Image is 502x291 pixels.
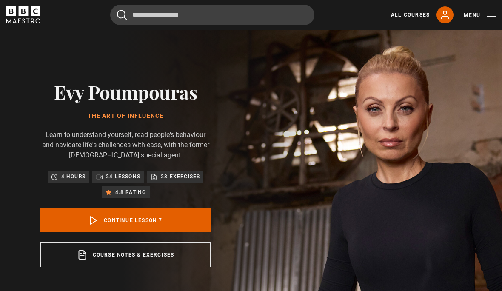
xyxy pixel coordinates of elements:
[61,172,86,181] p: 4 hours
[6,6,40,23] svg: BBC Maestro
[40,242,211,267] a: Course notes & exercises
[391,11,430,19] a: All Courses
[161,172,200,181] p: 23 exercises
[40,113,211,120] h1: The Art of Influence
[115,188,146,197] p: 4.8 rating
[464,11,496,20] button: Toggle navigation
[106,172,140,181] p: 24 lessons
[40,81,211,103] h2: Evy Poumpouras
[110,5,314,25] input: Search
[40,130,211,160] p: Learn to understand yourself, read people's behaviour and navigate life's challenges with ease, w...
[117,10,127,20] button: Submit the search query
[40,208,211,232] a: Continue lesson 7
